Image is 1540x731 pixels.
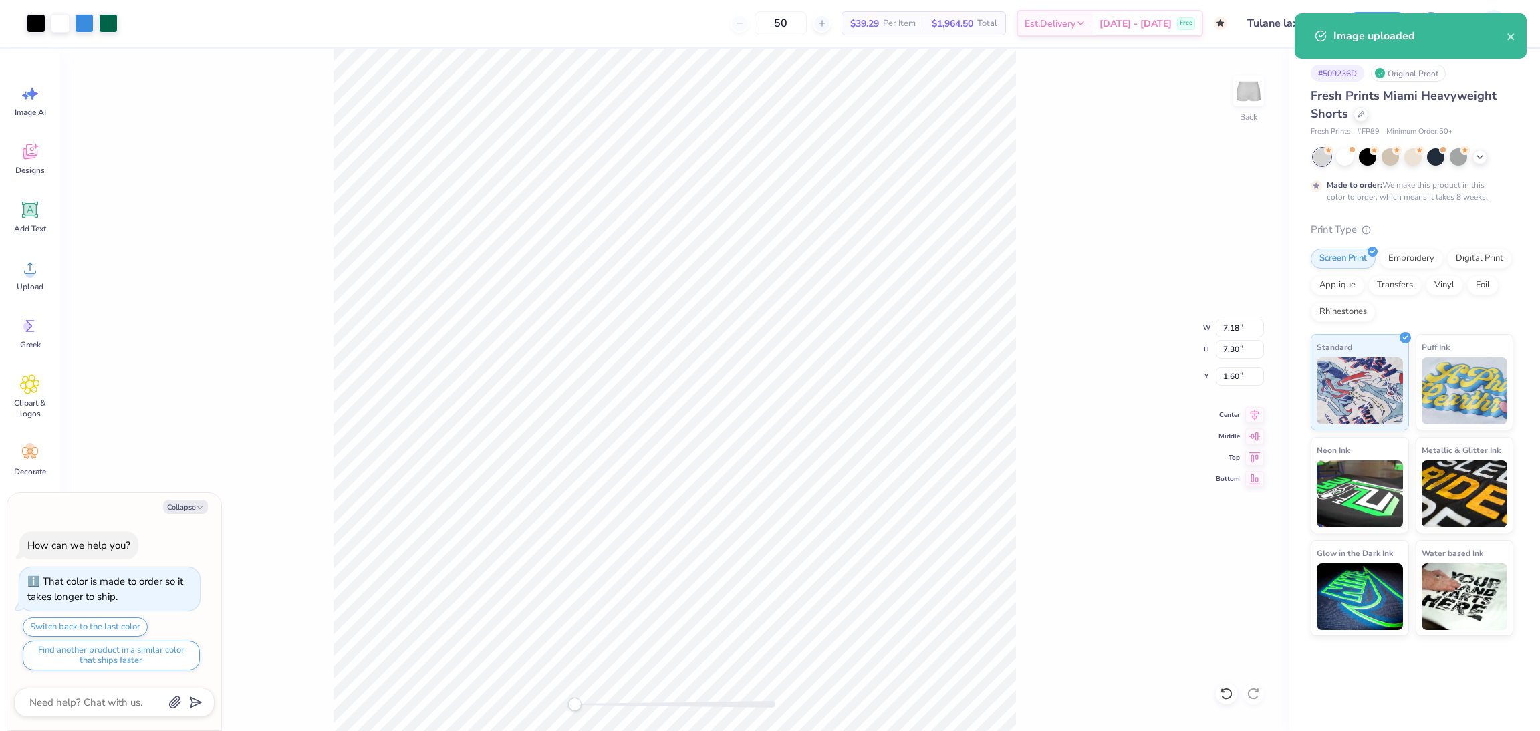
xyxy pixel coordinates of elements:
[1422,340,1450,354] span: Puff Ink
[163,500,208,514] button: Collapse
[1317,460,1403,527] img: Neon Ink
[977,17,997,31] span: Total
[1216,410,1240,420] span: Center
[1317,357,1403,424] img: Standard
[1422,563,1508,630] img: Water based Ink
[17,281,43,292] span: Upload
[27,539,130,552] div: How can we help you?
[883,17,916,31] span: Per Item
[1422,357,1508,424] img: Puff Ink
[1100,17,1172,31] span: [DATE] - [DATE]
[1317,340,1352,354] span: Standard
[1422,546,1483,560] span: Water based Ink
[1467,275,1499,295] div: Foil
[1311,249,1376,269] div: Screen Print
[27,575,183,603] div: That color is made to order so it takes longer to ship.
[1311,222,1513,237] div: Print Type
[1317,563,1403,630] img: Glow in the Dark Ink
[1216,452,1240,463] span: Top
[1459,10,1513,37] a: JM
[1235,78,1262,104] img: Back
[1311,126,1350,138] span: Fresh Prints
[1386,126,1453,138] span: Minimum Order: 50 +
[1371,65,1446,82] div: Original Proof
[1311,88,1497,122] span: Fresh Prints Miami Heavyweight Shorts
[568,698,582,711] div: Accessibility label
[1380,249,1443,269] div: Embroidery
[1422,460,1508,527] img: Metallic & Glitter Ink
[1333,28,1507,44] div: Image uploaded
[1025,17,1075,31] span: Est. Delivery
[1368,275,1422,295] div: Transfers
[1357,126,1380,138] span: # FP89
[850,17,879,31] span: $39.29
[14,223,46,234] span: Add Text
[1327,179,1491,203] div: We make this product in this color to order, which means it takes 8 weeks.
[23,617,148,637] button: Switch back to the last color
[1216,474,1240,484] span: Bottom
[1317,546,1393,560] span: Glow in the Dark Ink
[23,641,200,670] button: Find another product in a similar color that ships faster
[1311,275,1364,295] div: Applique
[15,107,46,118] span: Image AI
[15,165,45,176] span: Designs
[1240,111,1257,123] div: Back
[1180,19,1192,28] span: Free
[20,339,41,350] span: Greek
[1237,10,1335,37] input: Untitled Design
[1216,431,1240,442] span: Middle
[1426,275,1463,295] div: Vinyl
[1317,443,1350,457] span: Neon Ink
[755,11,807,35] input: – –
[14,466,46,477] span: Decorate
[1327,180,1382,190] strong: Made to order:
[1507,28,1516,44] button: close
[932,17,973,31] span: $1,964.50
[1422,443,1501,457] span: Metallic & Glitter Ink
[1311,302,1376,322] div: Rhinestones
[1447,249,1512,269] div: Digital Print
[1311,65,1364,82] div: # 509236D
[1481,10,1507,37] img: John Michael Binayas
[8,398,52,419] span: Clipart & logos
